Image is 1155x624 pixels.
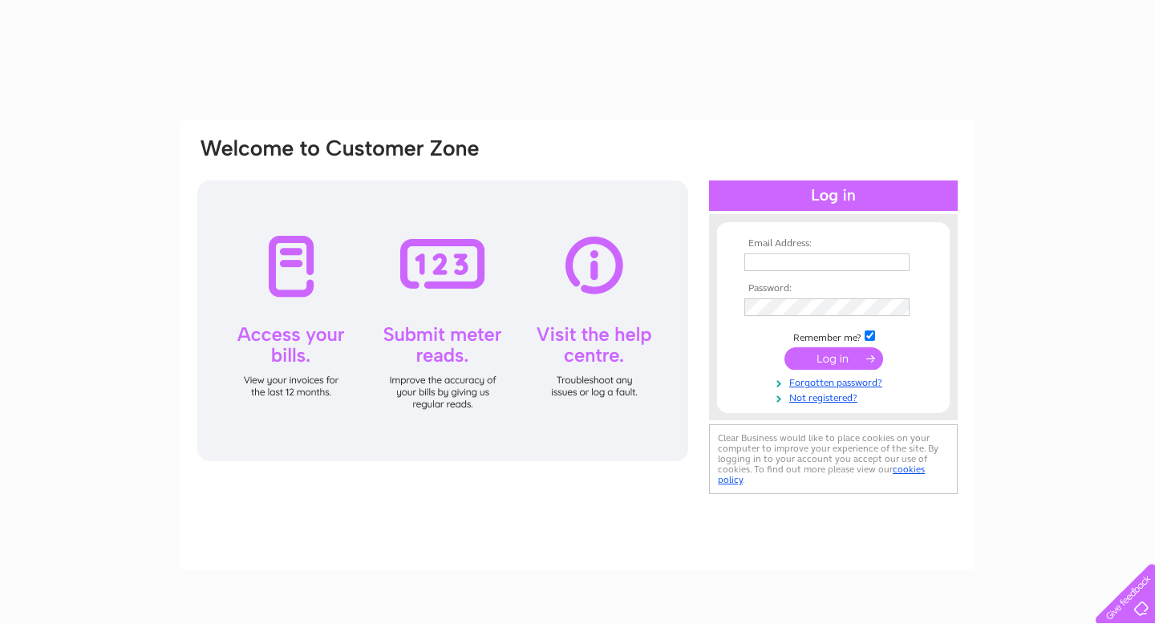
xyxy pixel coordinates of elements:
th: Password: [740,283,926,294]
a: Forgotten password? [744,374,926,389]
th: Email Address: [740,238,926,249]
div: Clear Business would like to place cookies on your computer to improve your experience of the sit... [709,424,958,494]
input: Submit [784,347,883,370]
a: Not registered? [744,389,926,404]
a: cookies policy [718,464,925,485]
td: Remember me? [740,328,926,344]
